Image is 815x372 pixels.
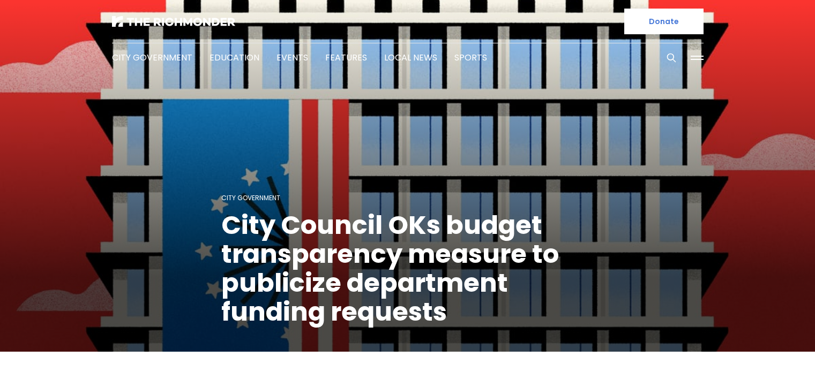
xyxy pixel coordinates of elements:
a: City Government [221,193,280,202]
iframe: portal-trigger [724,320,815,372]
a: Features [325,51,367,64]
button: Search this site [663,50,679,66]
img: The Richmonder [112,16,235,27]
a: Donate [624,9,704,34]
h1: City Council OKs budget transparency measure to publicize department funding requests [221,211,594,327]
a: City Government [112,51,192,64]
a: Events [276,51,308,64]
a: Sports [454,51,487,64]
a: Education [210,51,259,64]
a: Local News [384,51,437,64]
